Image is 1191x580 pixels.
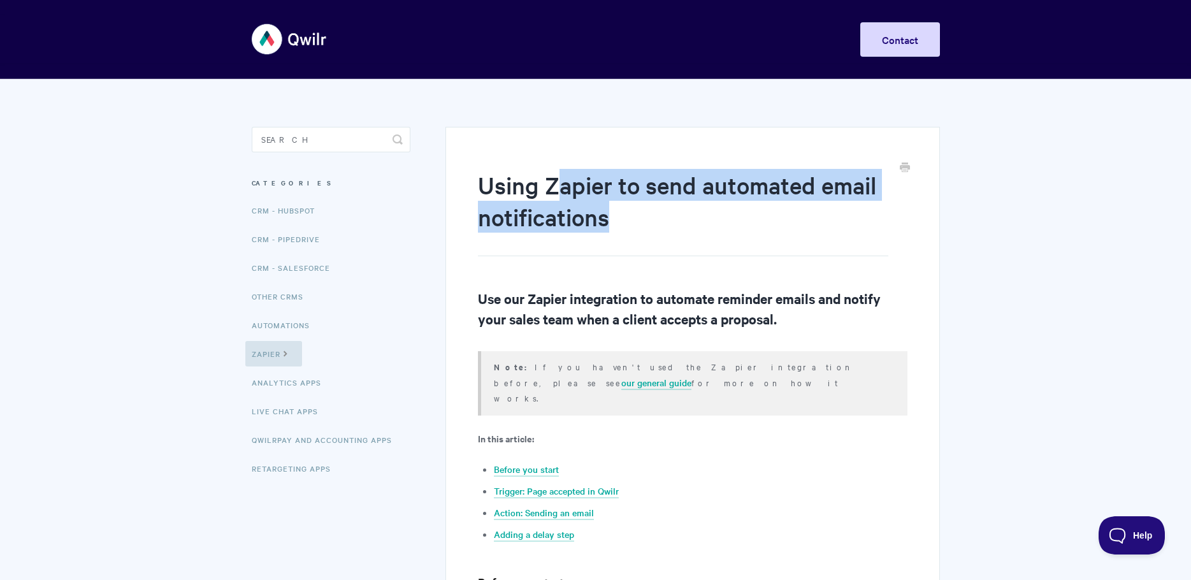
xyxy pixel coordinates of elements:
input: Search [252,127,410,152]
h3: Categories [252,171,410,194]
a: Other CRMs [252,284,313,309]
a: Adding a delay step [494,528,574,542]
a: Contact [860,22,940,57]
a: CRM - Pipedrive [252,226,329,252]
h1: Using Zapier to send automated email notifications [478,169,888,256]
a: Print this Article [900,161,910,175]
a: Automations [252,312,319,338]
a: Action: Sending an email [494,506,594,520]
a: Live Chat Apps [252,398,328,424]
b: Note: [494,361,535,373]
a: Trigger: Page accepted in Qwilr [494,484,619,498]
a: Zapier [245,341,302,366]
a: Analytics Apps [252,370,331,395]
b: In this article: [478,431,534,445]
a: Retargeting Apps [252,456,340,481]
p: If you haven't used the Zapier integration before, please see for more on how it works. [494,359,891,405]
h2: Use our Zapier integration to automate reminder emails and notify your sales team when a client a... [478,288,907,329]
a: CRM - HubSpot [252,198,324,223]
iframe: Toggle Customer Support [1099,516,1166,555]
a: our general guide [621,376,691,390]
a: QwilrPay and Accounting Apps [252,427,401,453]
img: Qwilr Help Center [252,15,328,63]
a: Before you start [494,463,559,477]
a: CRM - Salesforce [252,255,340,280]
